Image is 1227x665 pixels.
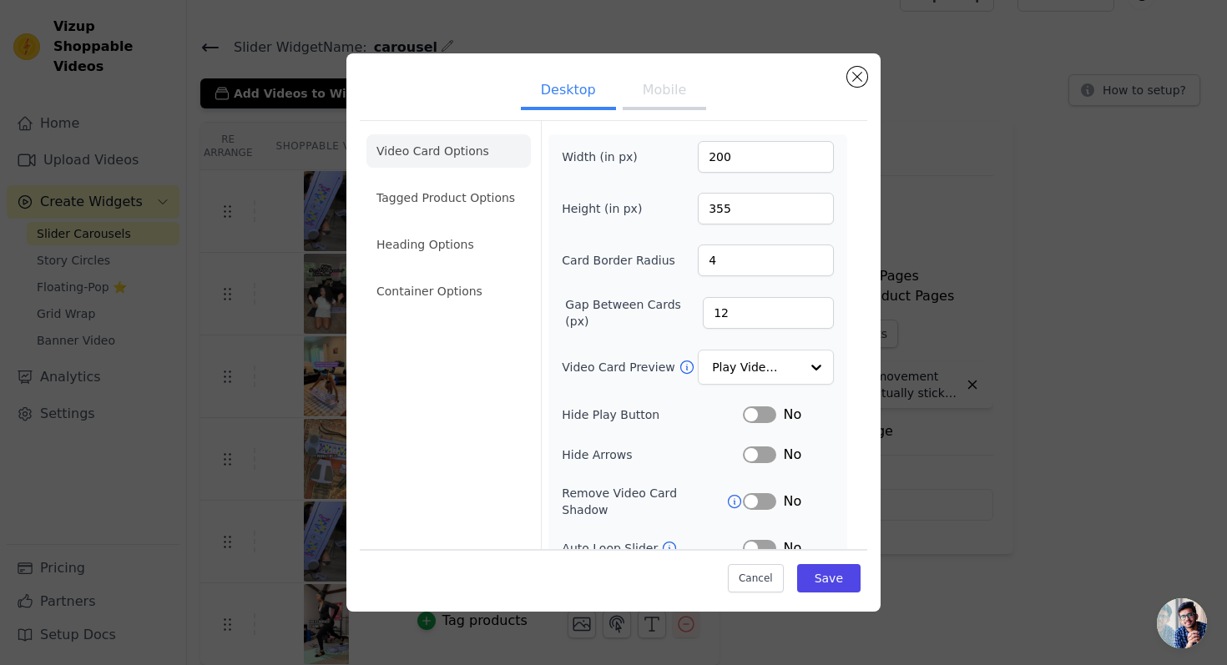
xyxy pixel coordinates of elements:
li: Video Card Options [366,134,531,168]
span: No [783,405,801,425]
label: Gap Between Cards (px) [565,296,703,330]
li: Heading Options [366,228,531,261]
li: Tagged Product Options [366,181,531,214]
label: Hide Arrows [562,446,743,463]
label: Card Border Radius [562,252,675,269]
label: Auto Loop Slider [562,540,661,557]
label: Width (in px) [562,149,653,165]
a: Ouvrir le chat [1157,598,1207,648]
span: No [783,491,801,511]
button: Desktop [521,73,616,110]
button: Save [797,563,861,592]
button: Close modal [847,67,867,87]
button: Mobile [623,73,706,110]
button: Cancel [728,563,784,592]
label: Video Card Preview [562,359,678,375]
label: Hide Play Button [562,406,743,423]
label: Remove Video Card Shadow [562,485,726,518]
li: Container Options [366,275,531,308]
span: No [783,445,801,465]
span: No [783,538,801,558]
label: Height (in px) [562,200,653,217]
